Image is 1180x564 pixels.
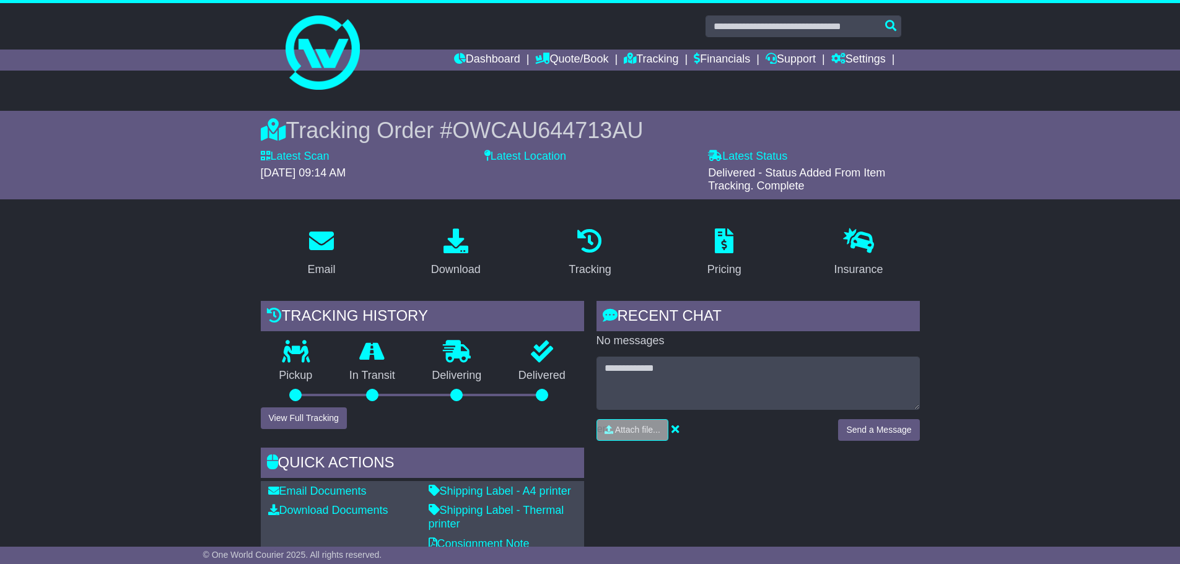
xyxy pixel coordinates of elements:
button: View Full Tracking [261,407,347,429]
div: Download [431,261,481,278]
a: Insurance [826,224,891,282]
a: Shipping Label - A4 printer [429,485,571,497]
span: [DATE] 09:14 AM [261,167,346,179]
p: No messages [597,334,920,348]
div: Email [307,261,335,278]
a: Consignment Note [429,537,530,550]
a: Settings [831,50,886,71]
p: Delivered [500,369,584,383]
div: Tracking [569,261,611,278]
a: Email [299,224,343,282]
span: Delivered - Status Added From Item Tracking. Complete [708,167,885,193]
a: Quote/Book [535,50,608,71]
button: Send a Message [838,419,919,441]
div: Quick Actions [261,448,584,481]
a: Download Documents [268,504,388,516]
label: Latest Location [484,150,566,163]
label: Latest Scan [261,150,330,163]
a: Shipping Label - Thermal printer [429,504,564,530]
p: Delivering [414,369,500,383]
span: © One World Courier 2025. All rights reserved. [203,550,382,560]
div: Tracking history [261,301,584,334]
a: Financials [694,50,750,71]
span: OWCAU644713AU [452,118,643,143]
label: Latest Status [708,150,787,163]
div: Pricing [707,261,741,278]
a: Download [423,224,489,282]
a: Tracking [624,50,678,71]
a: Email Documents [268,485,367,497]
a: Tracking [561,224,619,282]
a: Pricing [699,224,750,282]
a: Dashboard [454,50,520,71]
div: Tracking Order # [261,117,920,144]
a: Support [766,50,816,71]
p: In Transit [331,369,414,383]
p: Pickup [261,369,331,383]
div: Insurance [834,261,883,278]
div: RECENT CHAT [597,301,920,334]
